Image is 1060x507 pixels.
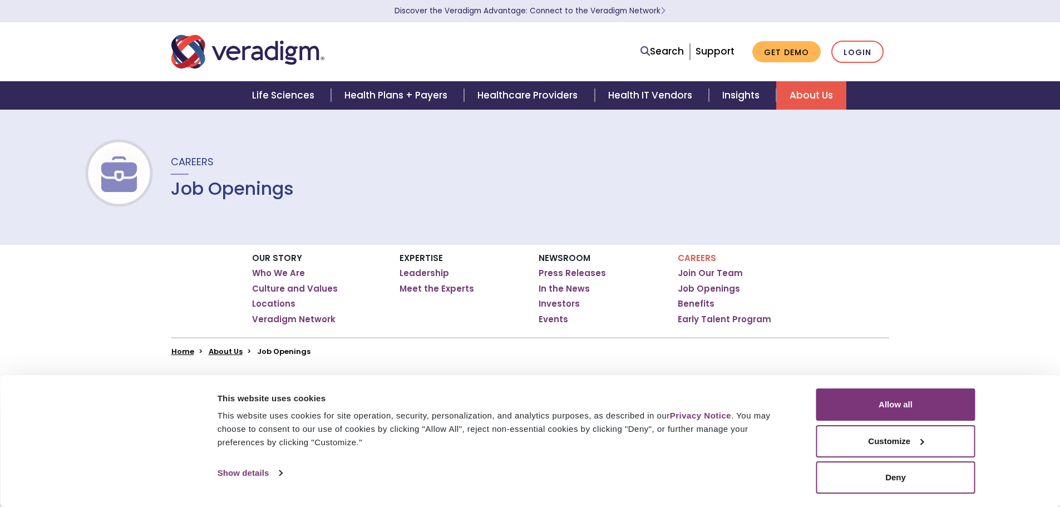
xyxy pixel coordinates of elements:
[595,81,709,110] a: Health IT Vendors
[678,298,714,309] a: Benefits
[640,44,684,59] a: Search
[331,81,464,110] a: Health Plans + Payers
[239,81,331,110] a: Life Sciences
[670,411,731,420] a: Privacy Notice
[252,268,305,279] a: Who We Are
[218,409,791,449] div: This website uses cookies for site operation, security, personalization, and analytics purposes, ...
[678,283,740,294] a: Job Openings
[464,81,594,110] a: Healthcare Providers
[539,314,568,325] a: Events
[816,425,975,457] button: Customize
[171,346,194,357] a: Home
[696,45,734,58] a: Support
[209,346,243,357] a: About Us
[539,283,590,294] a: In the News
[660,6,665,16] span: Learn More
[776,81,846,110] a: About Us
[816,461,975,494] button: Deny
[709,81,776,110] a: Insights
[395,6,665,16] a: Discover the Veradigm Advantage: Connect to the Veradigm NetworkLearn More
[218,465,282,481] a: Show details
[831,41,884,63] a: Login
[252,314,336,325] a: Veradigm Network
[816,388,975,421] button: Allow all
[218,392,791,405] div: This website uses cookies
[678,314,771,325] a: Early Talent Program
[539,268,606,279] a: Press Releases
[539,298,580,309] a: Investors
[678,268,743,279] a: Join Our Team
[752,41,821,63] a: Get Demo
[252,298,295,309] a: Locations
[400,268,449,279] a: Leadership
[171,178,294,199] h1: Job Openings
[171,33,324,70] img: Veradigm logo
[252,283,338,294] a: Culture and Values
[400,283,474,294] a: Meet the Experts
[171,155,214,169] span: Careers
